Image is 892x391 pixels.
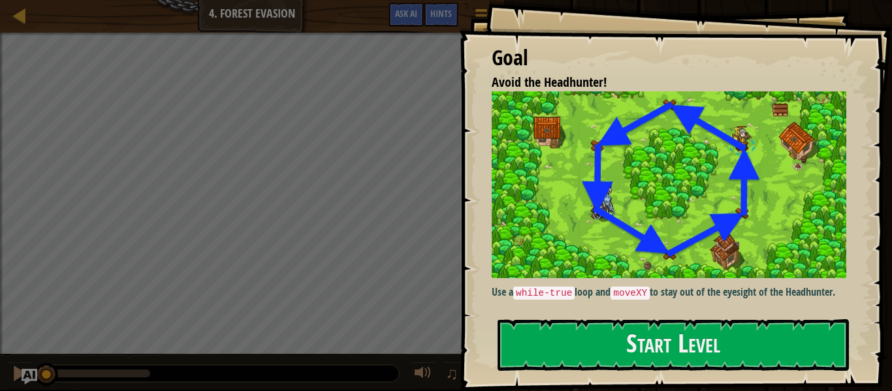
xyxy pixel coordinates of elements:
[410,362,436,388] button: Adjust volume
[492,285,846,300] p: Use a loop and to stay out of the eyesight of the Headhunter.
[445,364,458,383] span: ♫
[513,287,575,300] code: while-true
[7,362,33,388] button: Ctrl + P: Pause
[389,3,424,27] button: Ask AI
[611,287,650,300] code: moveXY
[22,369,37,384] button: Ask AI
[492,43,846,73] div: Goal
[492,91,846,277] img: Forest evasion
[443,362,465,388] button: ♫
[492,73,607,91] span: Avoid the Headhunter!
[498,319,849,371] button: Start Level
[430,7,452,20] span: Hints
[475,73,843,92] li: Avoid the Headhunter!
[395,7,417,20] span: Ask AI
